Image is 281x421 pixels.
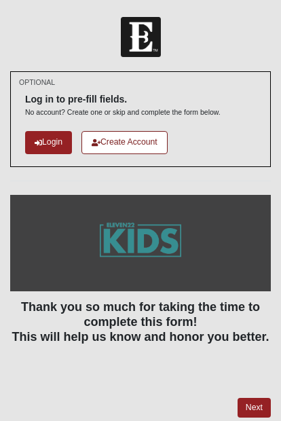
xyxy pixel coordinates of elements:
[25,131,72,153] a: Login
[81,131,168,153] a: Create Account
[121,17,161,57] img: Church of Eleven22 Logo
[73,195,208,291] img: GetImage.ashx
[19,77,55,88] small: OPTIONAL
[10,300,271,344] h4: Thank you so much for taking the time to complete this form! This will help us know and honor you...
[25,107,221,117] p: No account? Create one or skip and complete the form below.
[238,398,271,418] a: Next
[25,94,221,105] h6: Log in to pre-fill fields.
